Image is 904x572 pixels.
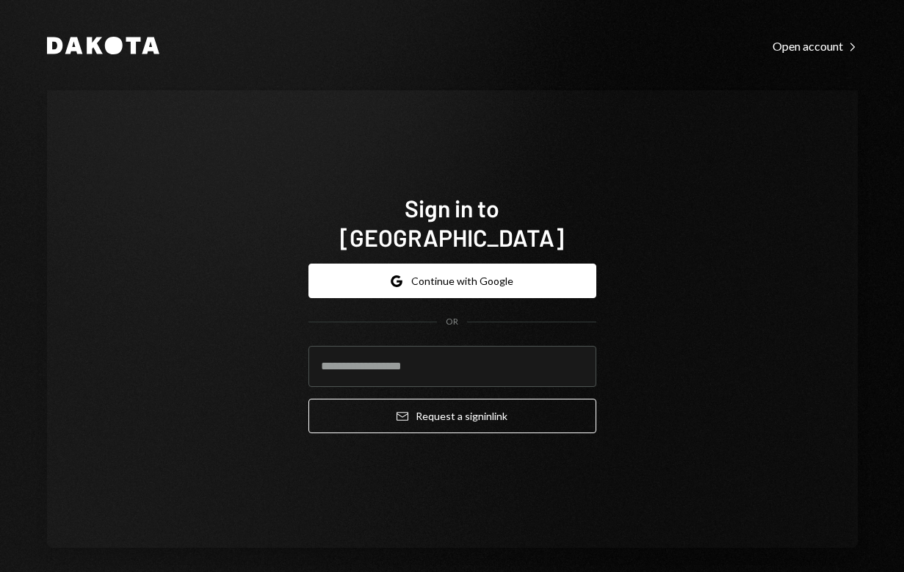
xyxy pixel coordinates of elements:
[773,39,858,54] div: Open account
[308,399,596,433] button: Request a signinlink
[446,316,458,328] div: OR
[308,193,596,252] h1: Sign in to [GEOGRAPHIC_DATA]
[773,37,858,54] a: Open account
[308,264,596,298] button: Continue with Google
